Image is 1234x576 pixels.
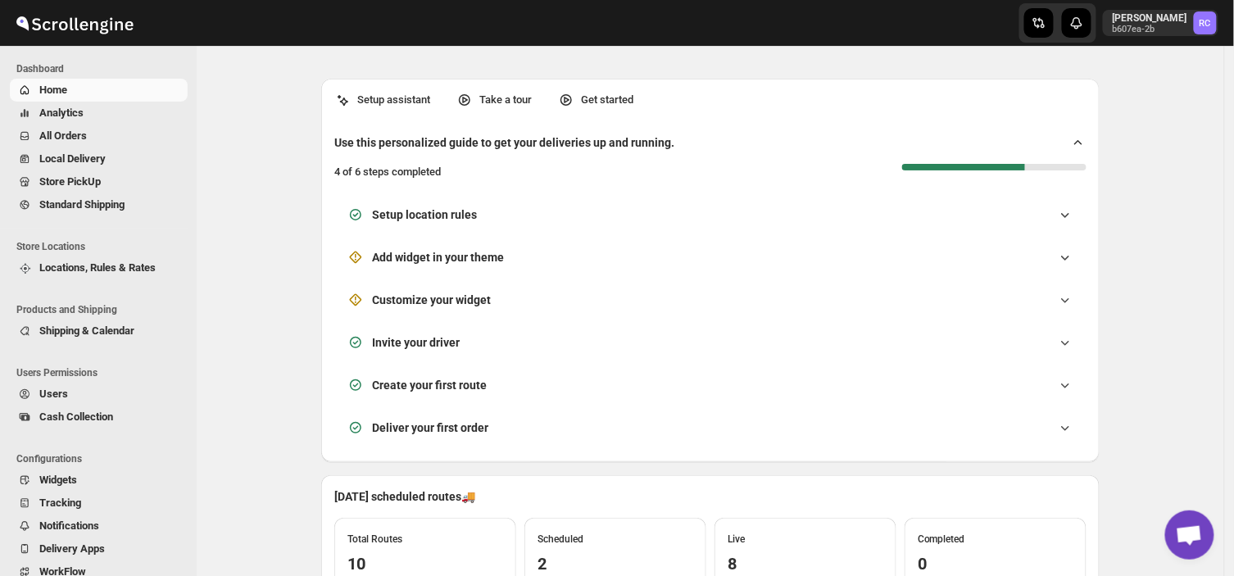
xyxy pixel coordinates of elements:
[39,261,156,274] span: Locations, Rules & Rates
[39,388,68,400] span: Users
[357,92,430,108] p: Setup assistant
[10,515,188,537] button: Notifications
[13,2,136,43] img: ScrollEngine
[39,107,84,119] span: Analytics
[538,554,693,574] h3: 2
[918,554,1073,574] h3: 0
[39,410,113,423] span: Cash Collection
[10,256,188,279] button: Locations, Rules & Rates
[347,554,503,574] h3: 10
[372,377,487,393] h3: Create your first route
[10,492,188,515] button: Tracking
[39,324,134,337] span: Shipping & Calendar
[39,198,125,211] span: Standard Shipping
[479,92,532,108] p: Take a tour
[39,84,67,96] span: Home
[1165,510,1214,560] a: Open chat
[1194,11,1217,34] span: Rahul Chopra
[10,79,188,102] button: Home
[538,533,583,545] span: Scheduled
[372,206,477,223] h3: Setup location rules
[39,175,101,188] span: Store PickUp
[10,469,188,492] button: Widgets
[1113,11,1187,25] p: [PERSON_NAME]
[918,533,965,545] span: Completed
[334,488,1087,505] p: [DATE] scheduled routes 🚚
[10,537,188,560] button: Delivery Apps
[16,240,188,253] span: Store Locations
[10,406,188,429] button: Cash Collection
[16,62,188,75] span: Dashboard
[39,519,99,532] span: Notifications
[39,129,87,142] span: All Orders
[39,542,105,555] span: Delivery Apps
[372,292,491,308] h3: Customize your widget
[39,497,81,509] span: Tracking
[581,92,633,108] p: Get started
[728,533,745,545] span: Live
[1200,18,1211,29] text: RC
[10,383,188,406] button: Users
[372,334,460,351] h3: Invite your driver
[16,303,188,316] span: Products and Shipping
[39,474,77,486] span: Widgets
[10,102,188,125] button: Analytics
[334,134,674,151] h2: Use this personalized guide to get your deliveries up and running.
[372,420,488,436] h3: Deliver your first order
[10,125,188,147] button: All Orders
[372,249,504,265] h3: Add widget in your theme
[728,554,883,574] h3: 8
[16,452,188,465] span: Configurations
[10,320,188,342] button: Shipping & Calendar
[1103,10,1218,36] button: User menu
[16,366,188,379] span: Users Permissions
[347,533,402,545] span: Total Routes
[1113,25,1187,34] p: b607ea-2b
[39,152,106,165] span: Local Delivery
[334,164,441,180] p: 4 of 6 steps completed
